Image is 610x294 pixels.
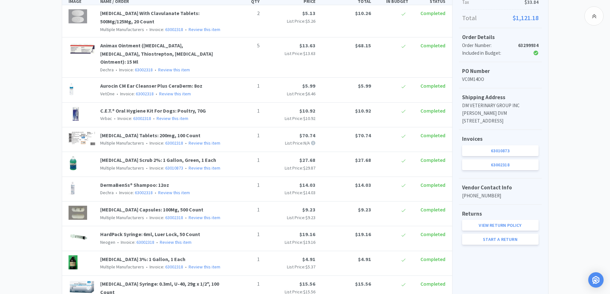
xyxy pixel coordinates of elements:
a: C.E.T.® Oral Hygiene Kit For Dogs: Poultry, 70G [100,107,206,114]
span: • [152,115,156,121]
span: $5.37 [305,264,315,270]
span: Completed [420,182,445,188]
a: Animax Ointment ([MEDICAL_DATA], [MEDICAL_DATA], Thiostrepton, [MEDICAL_DATA] Ointment): 15 Ml [100,42,213,65]
span: $14.03 [355,182,371,188]
span: $13.63 [303,51,315,56]
span: Completed [420,132,445,139]
a: [MEDICAL_DATA] Tablets: 200mg, 100 Count [100,132,200,139]
a: 63002318 [136,239,154,245]
a: Review this item [189,215,220,220]
p: 1 [228,230,260,239]
img: 3904a93231b44b02bd7ee8cbe050c459_6417.png [69,156,78,170]
span: Completed [420,157,445,163]
p: Total [462,13,539,23]
p: List Price: [265,50,315,57]
h5: PO Number [462,67,539,75]
span: $6.46 [305,91,315,97]
a: Review this item [189,140,220,146]
p: 1 [228,107,260,115]
p: List Price: [265,18,315,25]
p: List Price: [265,90,315,97]
span: Invoice: [144,215,183,220]
span: Invoice: [112,115,151,121]
span: $10.92 [355,107,371,114]
span: $15.56 [355,281,371,287]
span: $10.92 [299,107,315,114]
div: Open Intercom Messenger [588,272,604,288]
a: 63002318 [165,140,183,146]
span: $1,121.18 [513,13,539,23]
p: 1 [228,156,260,164]
span: • [184,140,188,146]
span: Invoice: [144,27,183,32]
a: DermaBenSs® Shampoo: 12oz [100,182,169,188]
span: • [145,140,149,146]
a: 63010873 [462,145,539,156]
p: 5 [228,42,260,50]
span: $27.68 [355,157,371,163]
span: Invoice: [115,91,154,97]
span: Completed [420,42,445,49]
span: $13.63 [299,42,315,49]
span: • [154,190,157,195]
div: Order Number: [462,42,513,49]
a: Review this item [160,239,191,245]
span: Completed [420,231,445,237]
span: $5.99 [302,83,315,89]
a: Review this item [189,27,220,32]
span: Multiple Manufacturers [100,264,144,270]
span: $10.26 [355,10,371,16]
span: $5.26 [305,18,315,24]
p: List Price: [265,164,315,171]
img: d76a5d2c7e5349d0900184117ac3ddc6_376430.png [69,255,78,269]
p: DM VETERINARY GROUP INC [PERSON_NAME] DVM [STREET_ADDRESS] [462,102,539,125]
span: • [145,27,149,32]
p: List Price: [265,189,315,196]
span: Invoice: [144,140,183,146]
p: [PHONE_NUMBER] [462,192,539,200]
span: Invoice: [115,239,154,245]
a: 63002318 [135,67,153,73]
span: Completed [420,83,445,89]
span: • [155,91,158,97]
p: List Price: [265,239,315,246]
span: $9.23 [305,215,315,220]
img: e9b7110fcbd7401fab23100e9389212c_227238.png [69,9,87,23]
span: $27.68 [299,157,315,163]
span: • [115,67,118,73]
a: [MEDICAL_DATA] Scrub 2%: 1 Gallon, Green, 1 Each [100,157,216,163]
span: • [116,91,119,97]
span: • [145,165,149,171]
span: $9.23 [302,206,315,213]
p: 1 [228,206,260,214]
a: 63002318 [165,215,183,220]
img: 6e75cf7540c741eb9de2fa256d64bb7b_220425.png [69,131,95,146]
a: 63002318 [165,27,183,32]
span: • [115,190,118,195]
a: [MEDICAL_DATA] 3%: 1 Gallon, 1 Each [100,256,185,262]
span: VetOne [100,91,115,97]
span: $10.92 [303,115,315,121]
a: 63002318 [135,190,153,195]
img: c3f685acf0f7416b8c45b6554a4ef553_17964.png [69,42,95,56]
span: Invoice: [114,67,153,73]
span: Completed [420,281,445,287]
strong: 63299934 [518,42,539,48]
span: • [145,215,149,220]
span: $4.91 [302,256,315,262]
img: bb6ef55a11ef40c39f55fe76a61aa778_7151.png [69,230,89,244]
a: 63002318 [133,115,151,121]
p: 1 [228,82,260,90]
span: $19.16 [299,231,315,237]
h5: Returns [462,210,539,218]
a: Review this item [159,91,191,97]
span: • [155,239,159,245]
a: 63010873 [165,165,183,171]
span: Multiple Manufacturers [100,140,144,146]
a: Review this item [158,67,190,73]
span: • [184,264,188,270]
span: $9.23 [358,206,371,213]
img: b3f395e1da36482192b866de9bb48435_156416.png [69,280,95,294]
div: Included in Budget: [462,49,513,57]
span: Invoice: [144,165,183,171]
